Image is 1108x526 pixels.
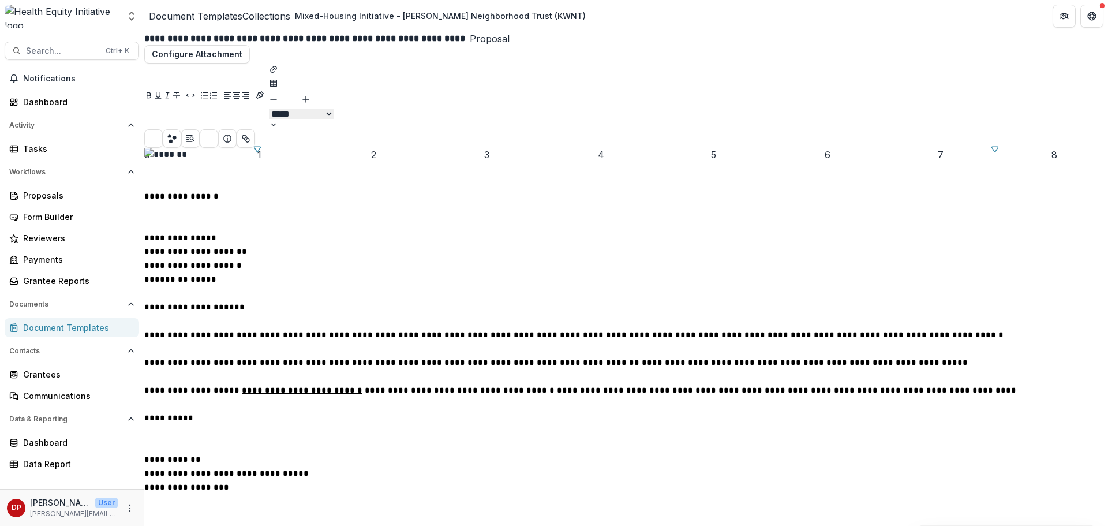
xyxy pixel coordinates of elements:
button: Align Center [232,89,241,103]
div: Grantees [23,368,130,380]
span: Activity [9,121,123,129]
a: Data Report [5,454,139,473]
button: Underline [154,89,163,103]
button: Configure Attachment [144,45,250,64]
button: Open Data & Reporting [5,410,139,428]
div: Ctrl + K [103,44,132,57]
button: Preview preview-doc.pdf [144,129,163,148]
button: Ordered List [209,89,218,103]
span: Notifications [23,74,134,84]
a: Dashboard [5,92,139,111]
div: Dr. Janel Pasley [12,504,21,512]
span: Documents [9,300,123,308]
div: Dashboard [23,96,130,108]
button: Search... [5,42,139,60]
a: Tasks [5,139,139,158]
p: User [95,498,118,508]
div: Grantee Reports [23,275,130,287]
button: Open Editor Sidebar [181,129,200,148]
button: More [123,501,137,515]
button: Strike [172,89,181,103]
div: Payments [23,253,130,266]
a: Communications [5,386,139,405]
button: Create link [269,64,278,77]
div: Insert Table [269,77,334,91]
span: Proposal [470,33,510,44]
button: Code [186,89,195,103]
button: Show details [218,129,237,148]
button: Smaller [269,91,278,105]
a: Document Templates [149,9,242,23]
button: Bullet List [200,89,209,103]
span: Workflows [9,168,123,176]
span: Contacts [9,347,123,355]
a: Grantee Reports [5,271,139,290]
a: Payments [5,250,139,269]
a: Grantees [5,365,139,384]
button: Italicize [163,89,172,103]
div: Communications [23,390,130,402]
div: Document Templates [23,322,130,334]
a: Proposals [5,186,139,205]
div: Proposals [23,189,130,202]
div: Dashboard [23,437,130,449]
button: Insert Table [269,77,278,91]
a: Collections [242,9,290,23]
button: Notifications [5,69,139,88]
button: Align Left [223,89,232,103]
button: Align Right [241,89,250,103]
button: preview-proposal-pdf [200,129,218,148]
button: download-word [163,129,181,148]
a: Document Templates [5,318,139,337]
button: Open entity switcher [123,5,140,28]
a: Reviewers [5,229,139,248]
button: Partners [1053,5,1076,28]
div: Tasks [23,143,130,155]
button: Bigger [301,91,310,105]
p: [PERSON_NAME] [30,497,90,509]
span: Search... [26,46,99,56]
button: Insert Signature [255,89,264,103]
span: Data & Reporting [9,415,123,423]
div: Data Report [23,458,130,470]
button: Open Activity [5,116,139,135]
button: Open Contacts [5,342,139,360]
button: Show related entities [237,129,255,148]
button: Open Workflows [5,163,139,181]
nav: breadcrumb [149,8,590,24]
p: [PERSON_NAME][EMAIL_ADDRESS][PERSON_NAME][DATE][DOMAIN_NAME] [30,509,118,519]
div: Reviewers [23,232,130,244]
button: Open Documents [5,295,139,314]
a: Dashboard [5,433,139,452]
button: Get Help [1080,5,1103,28]
button: Bold [144,89,154,103]
img: Health Equity Initiative logo [5,5,119,28]
div: Mixed-Housing Initiative - [PERSON_NAME] Neighborhood Trust (KWNT) [295,10,586,22]
a: Form Builder [5,207,139,226]
div: Form Builder [23,211,130,223]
